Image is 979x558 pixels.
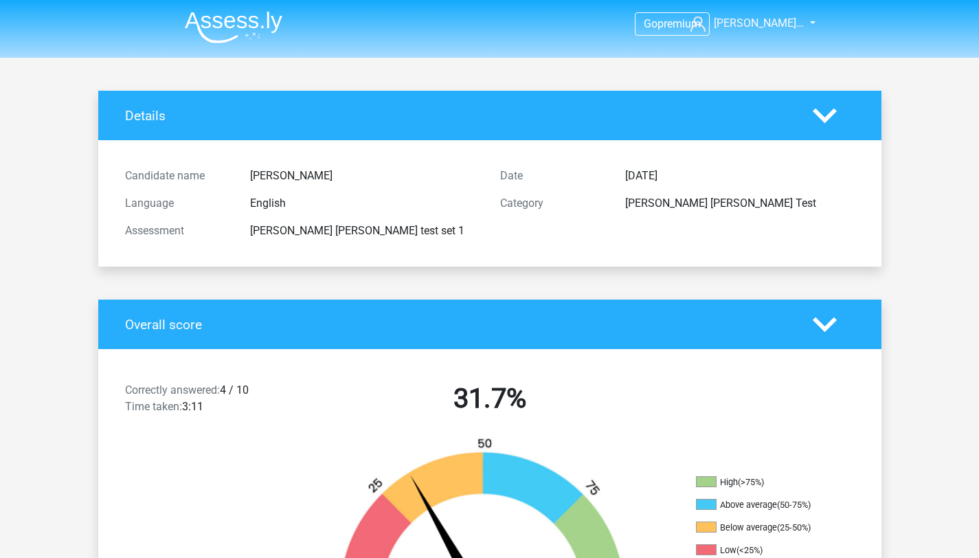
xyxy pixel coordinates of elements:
h2: 31.7% [313,382,667,415]
span: Time taken: [125,400,182,413]
span: Correctly answered: [125,383,220,397]
div: [DATE] [615,168,865,184]
div: 4 / 10 3:11 [115,382,302,421]
div: (25-50%) [777,522,811,533]
div: (50-75%) [777,500,811,510]
div: Language [115,195,240,212]
div: Candidate name [115,168,240,184]
div: (>75%) [738,477,764,487]
div: Assessment [115,223,240,239]
span: premium [657,17,701,30]
div: Date [490,168,615,184]
h4: Overall score [125,317,792,333]
a: Gopremium [635,14,709,33]
img: Assessly [185,11,282,43]
div: [PERSON_NAME] [PERSON_NAME] test set 1 [240,223,490,239]
div: (<25%) [736,545,763,555]
div: [PERSON_NAME] [PERSON_NAME] Test [615,195,865,212]
span: [PERSON_NAME]… [714,16,804,30]
div: Category [490,195,615,212]
li: Above average [696,499,833,511]
a: [PERSON_NAME]… [685,15,805,32]
li: Low [696,544,833,557]
div: [PERSON_NAME] [240,168,490,184]
h4: Details [125,108,792,124]
li: High [696,476,833,489]
span: Go [644,17,657,30]
li: Below average [696,522,833,534]
div: English [240,195,490,212]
